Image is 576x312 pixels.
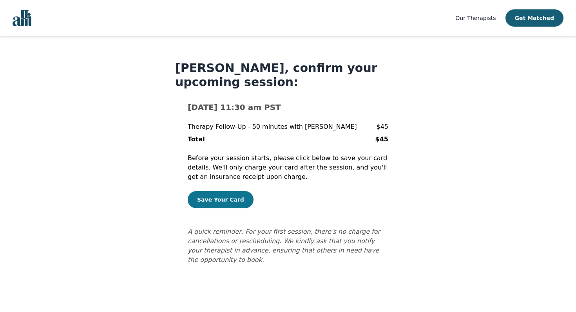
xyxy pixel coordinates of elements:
img: alli logo [13,10,31,26]
p: Before your session starts, please click below to save your card details. We'll only charge your ... [188,153,388,182]
b: [DATE] 11:30 am PST [188,103,281,112]
i: A quick reminder: For your first session, there's no charge for cancellations or rescheduling. We... [188,228,380,263]
b: Total [188,135,205,143]
p: $45 [376,122,388,132]
span: Our Therapists [455,15,496,21]
h1: [PERSON_NAME], confirm your upcoming session: [175,61,401,89]
a: Our Therapists [455,13,496,23]
button: Save Your Card [188,191,254,208]
b: $45 [375,135,388,143]
p: Therapy Follow-Up - 50 minutes with [PERSON_NAME] [188,122,357,132]
button: Get Matched [505,9,563,27]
